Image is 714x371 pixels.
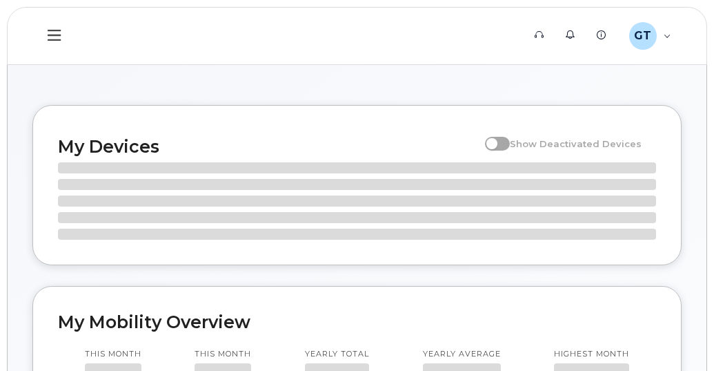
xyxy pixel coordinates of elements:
[423,349,501,360] p: Yearly average
[195,349,251,360] p: This month
[85,349,141,360] p: This month
[510,138,642,149] span: Show Deactivated Devices
[58,136,478,157] h2: My Devices
[305,349,369,360] p: Yearly total
[485,131,496,142] input: Show Deactivated Devices
[58,312,656,332] h2: My Mobility Overview
[554,349,629,360] p: Highest month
